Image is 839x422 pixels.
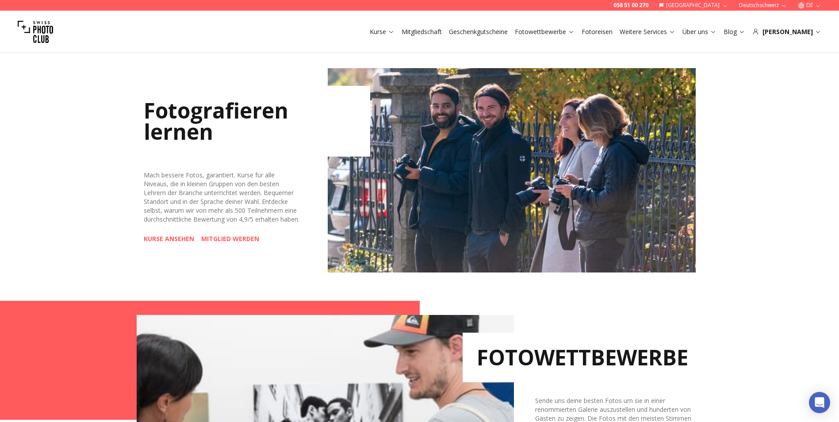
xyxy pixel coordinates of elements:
[402,27,442,36] a: Mitgliedschaft
[201,234,259,243] a: MITGLIED WERDEN
[582,27,613,36] a: Fotoreisen
[511,26,578,38] button: Fotowettbewerbe
[366,26,398,38] button: Kurse
[682,27,716,36] a: Über uns
[18,14,53,50] img: Swiss photo club
[613,2,648,9] a: 058 51 00 270
[679,26,720,38] button: Über uns
[616,26,679,38] button: Weitere Services
[809,392,830,413] div: Open Intercom Messenger
[463,333,702,382] h2: FOTOWETTBEWERBE
[515,27,575,36] a: Fotowettbewerbe
[752,27,821,36] div: [PERSON_NAME]
[398,26,445,38] button: Mitgliedschaft
[328,68,696,272] img: Learn Photography
[144,171,299,224] div: Mach bessere Fotos, garantiert. Kurse für alle Niveaus, die in kleinen Gruppen von den besten Leh...
[445,26,511,38] button: Geschenkgutscheine
[449,27,508,36] a: Geschenkgutscheine
[144,234,194,243] a: KURSE ANSEHEN
[724,27,745,36] a: Blog
[720,26,749,38] button: Blog
[620,27,675,36] a: Weitere Services
[370,27,395,36] a: Kurse
[144,86,370,157] h2: Fotografieren lernen
[578,26,616,38] button: Fotoreisen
